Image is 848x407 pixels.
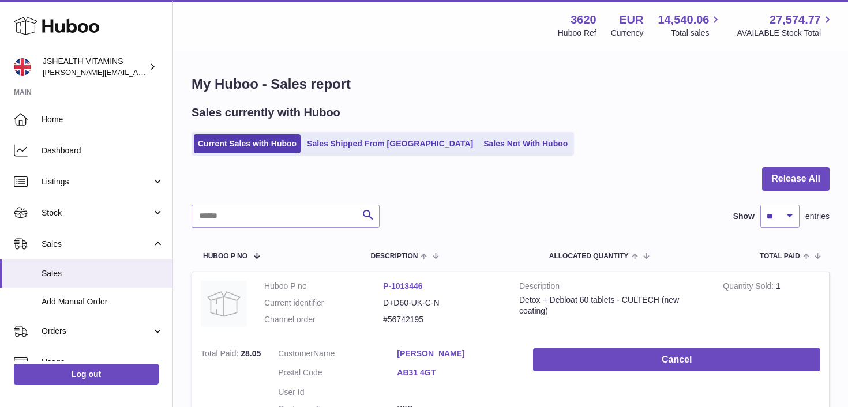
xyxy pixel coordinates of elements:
div: Huboo Ref [558,28,596,39]
dd: #56742195 [383,314,502,325]
span: Total sales [671,28,722,39]
dt: Current identifier [264,297,383,308]
span: Customer [278,349,313,358]
a: Current Sales with Huboo [194,134,301,153]
button: Release All [762,167,830,191]
span: Sales [42,239,152,250]
span: AVAILABLE Stock Total [737,28,834,39]
div: Currency [611,28,644,39]
span: entries [805,211,830,222]
span: Total paid [760,253,800,260]
strong: Description [519,281,706,295]
dt: Huboo P no [264,281,383,292]
span: Huboo P no [203,253,247,260]
span: Add Manual Order [42,296,164,307]
a: 14,540.06 Total sales [658,12,722,39]
a: P-1013446 [383,281,423,291]
span: Sales [42,268,164,279]
dt: Postal Code [278,367,397,381]
dt: Channel order [264,314,383,325]
span: Home [42,114,164,125]
a: AB31 4GT [397,367,516,378]
a: 27,574.77 AVAILABLE Stock Total [737,12,834,39]
a: Sales Shipped From [GEOGRAPHIC_DATA] [303,134,477,153]
strong: 3620 [571,12,596,28]
span: 27,574.77 [770,12,821,28]
strong: EUR [619,12,643,28]
strong: Quantity Sold [723,281,776,293]
span: Stock [42,208,152,218]
td: 1 [714,272,829,340]
img: francesca@jshealthvitamins.com [14,58,31,76]
span: [PERSON_NAME][EMAIL_ADDRESS][DOMAIN_NAME] [43,67,231,77]
span: Dashboard [42,145,164,156]
span: Listings [42,176,152,187]
span: Description [370,253,418,260]
dt: Name [278,348,397,362]
span: ALLOCATED Quantity [549,253,629,260]
a: Log out [14,364,159,385]
strong: Total Paid [201,349,241,361]
span: 28.05 [241,349,261,358]
button: Cancel [533,348,820,372]
h2: Sales currently with Huboo [192,105,340,120]
span: 14,540.06 [658,12,709,28]
img: no-photo.jpg [201,281,247,327]
span: Usage [42,357,164,368]
span: Orders [42,326,152,337]
a: Sales Not With Huboo [479,134,572,153]
a: [PERSON_NAME] [397,348,516,359]
dd: D+D60-UK-C-N [383,297,502,308]
h1: My Huboo - Sales report [192,75,830,93]
div: Detox + Debloat 60 tablets - CULTECH (new coating) [519,295,706,316]
dt: User Id [278,387,397,398]
label: Show [733,211,755,222]
div: JSHEALTH VITAMINS [43,56,147,78]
